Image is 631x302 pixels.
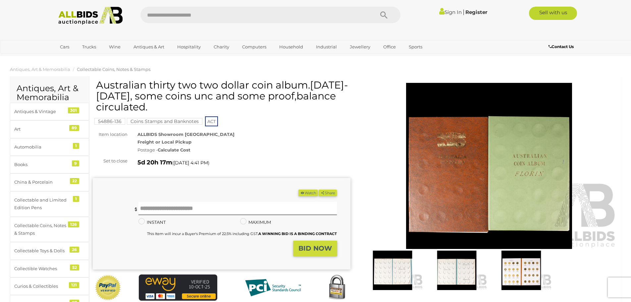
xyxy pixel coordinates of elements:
a: 54886-136 [94,119,125,124]
img: Australian thirty two two dollar coin album.1988-2016, some coins unc and some proof,balance circ... [426,251,487,290]
div: 9 [72,160,79,166]
small: This Item will incur a Buyer's Premium of 22.5% including GST. [147,231,337,236]
img: Official PayPal Seal [94,274,122,301]
a: Collectible Watches 52 [10,260,89,277]
a: Collectable Coins, Notes & Stamps [77,67,150,72]
a: Register [465,9,487,15]
div: 301 [68,107,79,113]
a: Automobilia 1 [10,138,89,156]
a: Sign In [439,9,462,15]
a: Computers [238,41,271,52]
div: Collectable Coins, Notes & Stamps [14,222,69,237]
a: Art 89 [10,120,89,138]
button: BID NOW [293,241,337,256]
div: 26 [70,247,79,253]
div: Books [14,161,69,168]
a: Antiques & Vintage 301 [10,103,89,120]
a: Curios & Collectibles 121 [10,277,89,295]
a: Hospitality [173,41,205,52]
a: [GEOGRAPHIC_DATA] [56,52,111,63]
h2: Antiques, Art & Memorabilia [17,84,82,102]
a: Contact Us [549,43,575,50]
div: Item location [88,131,132,138]
a: Office [379,41,400,52]
a: Industrial [312,41,341,52]
b: Contact Us [549,44,574,49]
a: Household [275,41,307,52]
img: Secured by Rapid SSL [324,274,350,301]
a: Charity [209,41,234,52]
div: Collectable and Limited Edition Pens [14,196,69,212]
div: Antiques & Vintage [14,108,69,115]
div: 121 [69,282,79,288]
a: Collectable Coins, Notes & Stamps 126 [10,217,89,242]
button: Search [367,7,400,23]
div: Art [14,125,69,133]
a: Books 9 [10,156,89,173]
strong: Calculate Cost [158,147,190,152]
div: Set to close [88,157,132,165]
a: Coins Stamps and Banknotes [127,119,202,124]
a: Sell with us [529,7,577,20]
a: Collectable Toys & Dolls 26 [10,242,89,260]
strong: Freight or Local Pickup [137,139,191,145]
button: Share [319,190,337,197]
strong: ALLBIDS Showroom [GEOGRAPHIC_DATA] [137,132,235,137]
a: Collectable and Limited Edition Pens 1 [10,191,89,217]
label: INSTANT [138,218,166,226]
span: ACT [205,116,218,126]
div: Curios & Collectibles [14,282,69,290]
a: China & Porcelain 22 [10,173,89,191]
img: PCI DSS compliant [240,274,306,301]
a: Sports [404,41,427,52]
div: Collectible Watches [14,265,69,272]
a: Antiques, Art & Memorabilia [10,67,70,72]
a: Antiques & Art [129,41,169,52]
img: eWAY Payment Gateway [139,274,217,301]
b: A WINNING BID IS A BINDING CONTRACT [258,231,337,236]
img: Australian thirty two two dollar coin album.1988-2016, some coins unc and some proof,balance circ... [360,83,618,249]
div: Collectable Toys & Dolls [14,247,69,255]
div: Postage - [137,146,350,154]
div: 52 [70,265,79,271]
strong: 5d 20h 17m [137,159,172,166]
a: Jewellery [345,41,375,52]
span: ( ) [172,160,209,165]
h1: Australian thirty two two dollar coin album.[DATE]-[DATE], some coins unc and some proof,balance ... [96,80,349,112]
label: MAXIMUM [240,218,271,226]
img: Australian thirty two two dollar coin album.1988-2016, some coins unc and some proof,balance circ... [491,251,552,290]
div: China & Porcelain [14,178,69,186]
div: 22 [70,178,79,184]
a: Cars [56,41,74,52]
div: 1 [73,196,79,202]
span: | [463,8,464,16]
div: 126 [68,221,79,227]
mark: 54886-136 [94,118,125,125]
strong: BID NOW [298,244,332,252]
div: Automobilia [14,143,69,151]
a: Wine [105,41,125,52]
button: Watch [298,190,318,197]
span: [DATE] 4:41 PM [174,160,208,166]
img: Allbids.com.au [55,7,127,25]
mark: Coins Stamps and Banknotes [127,118,202,125]
div: 89 [69,125,79,131]
img: Australian thirty two two dollar coin album.1988-2016, some coins unc and some proof,balance circ... [362,251,423,290]
a: Trucks [78,41,100,52]
li: Watch this item [298,190,318,197]
div: 1 [73,143,79,149]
